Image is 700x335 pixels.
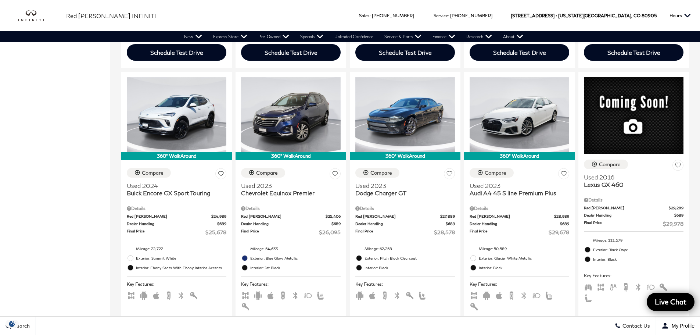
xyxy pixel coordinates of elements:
[355,221,446,227] span: Dealer Handling
[560,221,569,227] span: $689
[208,31,253,42] a: Express Store
[379,49,432,56] div: Schedule Test Drive
[479,254,569,262] span: Exterior: Glacier White Metallic
[66,11,156,20] a: Red [PERSON_NAME] INFINITI
[66,12,156,19] span: Red [PERSON_NAME] INFINITI
[554,214,569,219] span: $28,989
[498,31,529,42] a: About
[482,292,491,297] span: Android Auto
[127,182,226,197] a: Used 2024Buick Encore GX Sport Touring
[393,292,402,297] span: Bluetooth
[446,221,455,227] span: $689
[205,228,226,236] span: $25,678
[418,292,427,297] span: Power Seats
[127,228,205,236] span: Final Price
[450,13,492,18] a: [PHONE_NUMBER]
[241,182,335,189] span: Used 2023
[241,168,285,178] button: Compare Vehicle
[250,264,341,271] span: Interior: Jet Black
[584,220,683,228] a: Final Price $29,978
[470,168,514,178] button: Compare Vehicle
[470,228,549,236] span: Final Price
[304,292,312,297] span: Fog Lights
[405,292,414,297] span: Keyless Entry
[355,280,455,288] span: Key Features :
[470,280,569,288] span: Key Features :
[250,254,341,262] span: Exterior: Blue Glow Metallic
[241,244,341,253] li: Mileage: 54,633
[355,44,455,61] div: Schedule Test Drive - Ford Edge SE
[355,189,449,197] span: Dodge Charger GT
[127,221,217,227] span: Dealer Handling
[4,320,21,328] section: Click to Open Cookie Consent Modal
[241,280,341,288] span: Key Features :
[647,293,694,311] a: Live Chat
[470,44,569,61] div: Schedule Test Drive - Kia Forte LX
[152,292,161,297] span: Apple Car-Play
[291,292,300,297] span: Bluetooth
[584,174,683,188] a: Used 2016Lexus GX 460
[365,264,455,271] span: Interior: Black
[558,168,569,182] button: Save Vehicle
[253,31,295,42] a: Pre-Owned
[584,220,663,228] span: Final Price
[127,280,226,288] span: Key Features :
[189,292,198,297] span: Keyless Entry
[241,214,326,219] span: Red [PERSON_NAME]
[355,182,455,197] a: Used 2023Dodge Charger GT
[669,205,683,211] span: $29,289
[127,182,221,189] span: Used 2024
[241,228,319,236] span: Final Price
[440,214,455,219] span: $27,889
[448,13,449,18] span: :
[584,295,593,300] span: Leather Seats
[470,214,554,219] span: Red [PERSON_NAME]
[669,323,694,329] span: My Profile
[659,284,668,289] span: Keyless Entry
[127,189,221,197] span: Buick Encore GX Sport Touring
[584,235,683,245] li: Mileage: 111,579
[444,168,455,182] button: Save Vehicle
[470,244,569,253] li: Mileage: 50,589
[355,221,455,227] a: Dealer Handling $689
[127,244,226,253] li: Mileage: 22,722
[621,284,630,289] span: Backup Camera
[121,152,232,160] div: 360° WalkAround
[470,228,569,236] a: Final Price $29,678
[179,31,208,42] a: New
[470,189,564,197] span: Audi A4 45 S line Premium Plus
[584,44,683,61] div: Schedule Test Drive - Honda Insight EX
[485,170,506,176] div: Compare
[241,182,341,197] a: Used 2023Chevrolet Equinox Premier
[127,214,226,219] a: Red [PERSON_NAME] $24,989
[656,317,700,335] button: Open user profile menu
[215,168,226,182] button: Save Vehicle
[380,292,389,297] span: Backup Camera
[370,13,371,18] span: :
[470,303,478,309] span: Keyless Entry
[241,214,341,219] a: Red [PERSON_NAME] $25,406
[584,213,674,218] span: Dealer Handling
[461,31,498,42] a: Research
[256,170,278,176] div: Compare
[593,246,683,253] span: Exterior: Black Onyx
[355,228,434,236] span: Final Price
[634,284,643,289] span: Bluetooth
[350,152,460,160] div: 360° WalkAround
[127,168,171,178] button: Compare Vehicle
[359,13,370,18] span: Sales
[241,228,341,236] a: Final Price $26,095
[599,161,621,168] div: Compare
[368,292,377,297] span: Apple Car-Play
[370,170,392,176] div: Compare
[164,292,173,297] span: Backup Camera
[470,221,569,227] a: Dealer Handling $689
[427,31,461,42] a: Finance
[127,292,136,297] span: AWD
[621,323,650,329] span: Contact Us
[254,292,262,297] span: Android Auto
[150,49,203,56] div: Schedule Test Drive
[372,13,414,18] a: [PHONE_NUMBER]
[127,205,226,212] div: Pricing Details - Buick Encore GX Sport Touring
[355,214,455,219] a: Red [PERSON_NAME] $27,889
